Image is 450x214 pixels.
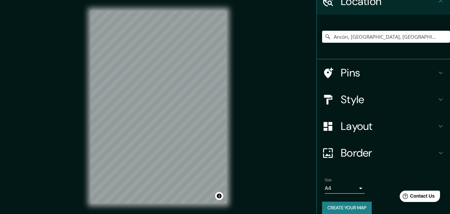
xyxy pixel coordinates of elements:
canvas: Map [91,11,226,203]
h4: Style [341,93,437,106]
div: Pins [317,59,450,86]
div: Border [317,140,450,166]
div: A4 [325,183,365,194]
button: Create your map [322,202,372,214]
div: Style [317,86,450,113]
h4: Pins [341,66,437,79]
div: Layout [317,113,450,140]
label: Size [325,177,332,183]
h4: Layout [341,120,437,133]
input: Pick your city or area [322,31,450,43]
iframe: Help widget launcher [391,188,443,207]
h4: Border [341,146,437,160]
button: Toggle attribution [215,192,223,200]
